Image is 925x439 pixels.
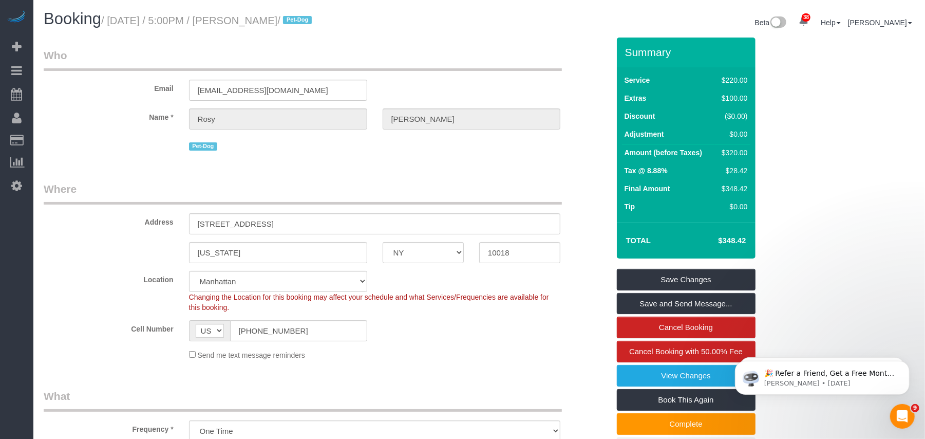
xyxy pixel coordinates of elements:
legend: Who [44,48,562,71]
label: Service [625,75,650,85]
div: $100.00 [718,93,747,103]
span: Cancel Booking with 50.00% Fee [629,347,743,356]
label: Address [36,213,181,227]
a: View Changes [617,365,756,387]
div: $348.42 [718,184,747,194]
span: Changing the Location for this booking may affect your schedule and what Services/Frequencies are... [189,293,549,312]
label: Final Amount [625,184,670,194]
legend: What [44,389,562,412]
span: Send me text message reminders [198,351,305,359]
label: Amount (before Taxes) [625,148,702,158]
div: $0.00 [718,129,747,139]
label: Extras [625,93,647,103]
input: First Name [189,108,367,130]
div: ($0.00) [718,111,747,121]
h3: Summary [625,46,750,58]
span: Pet-Dog [283,16,311,24]
p: Message from Ellie, sent 3d ago [45,40,177,49]
a: Complete [617,413,756,435]
label: Email [36,80,181,94]
div: $0.00 [718,202,747,212]
a: Cancel Booking [617,317,756,338]
div: $320.00 [718,148,747,158]
label: Adjustment [625,129,664,139]
iframe: Intercom notifications message [720,339,925,411]
iframe: Intercom live chat [890,404,915,429]
label: Frequency * [36,420,181,434]
span: / [277,15,315,26]
div: $220.00 [718,75,747,85]
small: / [DATE] / 5:00PM / [PERSON_NAME] [101,15,315,26]
a: 38 [794,10,814,33]
input: Email [189,80,367,101]
input: Last Name [383,108,561,130]
span: Booking [44,10,101,28]
a: [PERSON_NAME] [848,19,912,27]
label: Tip [625,202,635,212]
input: Zip Code [479,242,560,263]
h4: $348.42 [687,236,746,245]
div: $28.42 [718,166,747,176]
img: New interface [769,16,786,30]
a: Save Changes [617,269,756,290]
span: 🎉 Refer a Friend, Get a Free Month! 🎉 Love Automaid? Share the love! When you refer a friend who ... [45,30,176,140]
label: Location [36,271,181,285]
label: Name * [36,108,181,122]
label: Discount [625,111,655,121]
label: Tax @ 8.88% [625,166,668,176]
span: 38 [802,13,810,22]
span: 9 [911,404,919,412]
a: Book This Again [617,389,756,411]
span: Pet-Dog [189,142,217,151]
strong: Total [626,236,651,245]
a: Help [821,19,841,27]
a: Cancel Booking with 50.00% Fee [617,341,756,362]
a: Beta [755,19,787,27]
label: Cell Number [36,320,181,334]
a: Save and Send Message... [617,293,756,315]
input: City [189,242,367,263]
input: Cell Number [230,320,367,341]
legend: Where [44,181,562,205]
img: Automaid Logo [6,10,27,25]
